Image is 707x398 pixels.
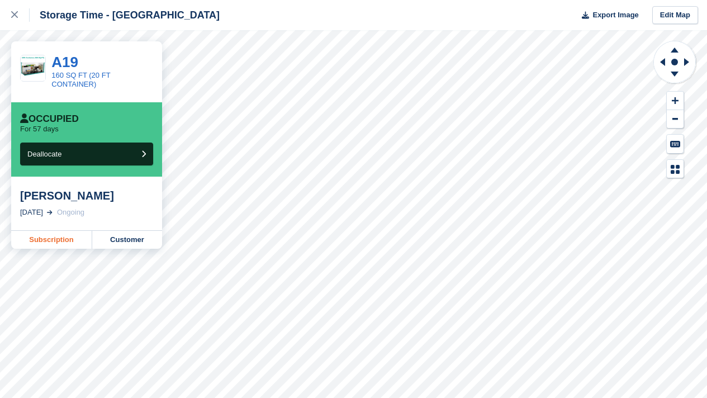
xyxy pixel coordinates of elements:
[575,6,639,25] button: Export Image
[47,210,53,215] img: arrow-right-light-icn-cde0832a797a2874e46488d9cf13f60e5c3a73dbe684e267c42b8395dfbc2abf.svg
[21,56,45,80] img: 10ft%20Container%20(80%20SQ%20FT)%20(1).jpg
[30,8,220,22] div: Storage Time - [GEOGRAPHIC_DATA]
[592,10,638,21] span: Export Image
[51,54,78,70] a: A19
[51,71,110,88] a: 160 SQ FT (20 FT CONTAINER)
[92,231,162,249] a: Customer
[667,92,684,110] button: Zoom In
[20,189,153,202] div: [PERSON_NAME]
[667,160,684,178] button: Map Legend
[20,113,79,125] div: Occupied
[667,135,684,153] button: Keyboard Shortcuts
[57,207,84,218] div: Ongoing
[27,150,61,158] span: Deallocate
[667,110,684,129] button: Zoom Out
[20,207,43,218] div: [DATE]
[652,6,698,25] a: Edit Map
[20,143,153,165] button: Deallocate
[11,231,92,249] a: Subscription
[20,125,59,134] p: For 57 days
